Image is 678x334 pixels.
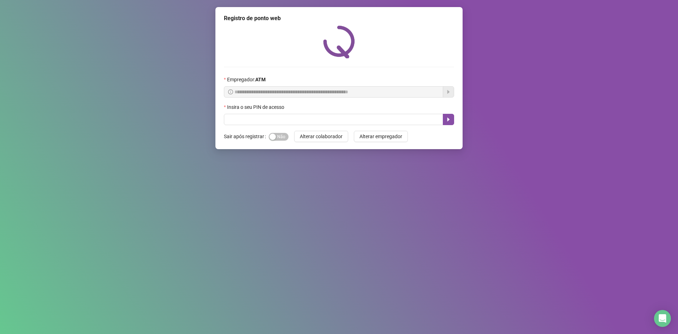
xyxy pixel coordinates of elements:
span: Empregador : [227,76,266,83]
span: Alterar empregador [359,133,402,140]
div: Open Intercom Messenger [654,310,671,327]
button: Alterar colaborador [294,131,348,142]
span: Alterar colaborador [300,133,343,140]
strong: ATM [255,77,266,82]
span: info-circle [228,89,233,94]
label: Insira o seu PIN de acesso [224,103,289,111]
span: caret-right [446,117,451,122]
label: Sair após registrar [224,131,269,142]
div: Registro de ponto web [224,14,454,23]
button: Alterar empregador [354,131,408,142]
img: QRPoint [323,25,355,58]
